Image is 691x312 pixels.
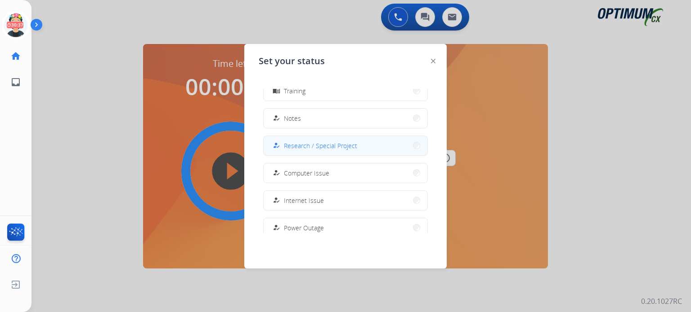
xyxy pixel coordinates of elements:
[264,191,427,210] button: Internet Issue
[273,197,280,204] mat-icon: how_to_reg
[273,142,280,149] mat-icon: how_to_reg
[431,59,435,63] img: close-button
[273,224,280,232] mat-icon: how_to_reg
[284,196,324,205] span: Internet Issue
[264,81,427,101] button: Training
[284,168,329,178] span: Computer Issue
[10,51,21,62] mat-icon: home
[264,136,427,155] button: Research / Special Project
[284,86,305,96] span: Training
[284,223,324,233] span: Power Outage
[264,163,427,183] button: Computer Issue
[273,169,280,177] mat-icon: how_to_reg
[264,109,427,128] button: Notes
[273,87,280,95] mat-icon: menu_book
[641,296,682,307] p: 0.20.1027RC
[10,77,21,88] mat-icon: inbox
[264,218,427,237] button: Power Outage
[259,55,325,67] span: Set your status
[284,141,357,150] span: Research / Special Project
[284,114,301,123] span: Notes
[273,114,280,122] mat-icon: how_to_reg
